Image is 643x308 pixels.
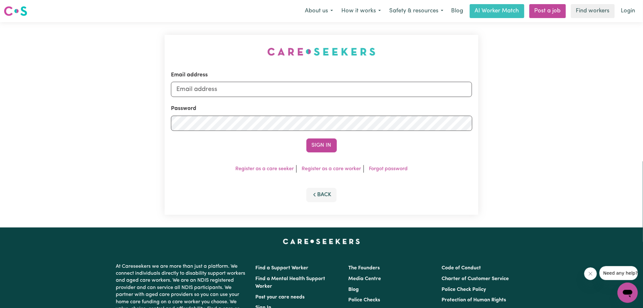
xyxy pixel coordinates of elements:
[256,295,305,300] a: Post your care needs
[171,105,196,113] label: Password
[4,5,27,17] img: Careseekers logo
[256,266,309,271] a: Find a Support Worker
[442,298,506,303] a: Protection of Human Rights
[349,298,380,303] a: Police Checks
[301,4,337,18] button: About us
[584,267,597,280] iframe: Close message
[448,4,467,18] a: Blog
[171,82,472,97] input: Email address
[369,166,408,171] a: Forgot password
[302,166,361,171] a: Register as a care worker
[618,283,638,303] iframe: Button to launch messaging window
[349,266,380,271] a: The Founders
[306,138,337,152] button: Sign In
[4,4,27,18] a: Careseekers logo
[349,287,359,292] a: Blog
[470,4,524,18] a: AI Worker Match
[349,276,381,281] a: Media Centre
[600,266,638,280] iframe: Message from company
[256,276,325,289] a: Find a Mental Health Support Worker
[235,166,294,171] a: Register as a care seeker
[571,4,615,18] a: Find workers
[442,266,481,271] a: Code of Conduct
[385,4,448,18] button: Safety & resources
[442,287,486,292] a: Police Check Policy
[529,4,566,18] a: Post a job
[306,188,337,202] button: Back
[617,4,639,18] a: Login
[171,71,208,79] label: Email address
[442,276,509,281] a: Charter of Customer Service
[283,239,360,244] a: Careseekers home page
[337,4,385,18] button: How it works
